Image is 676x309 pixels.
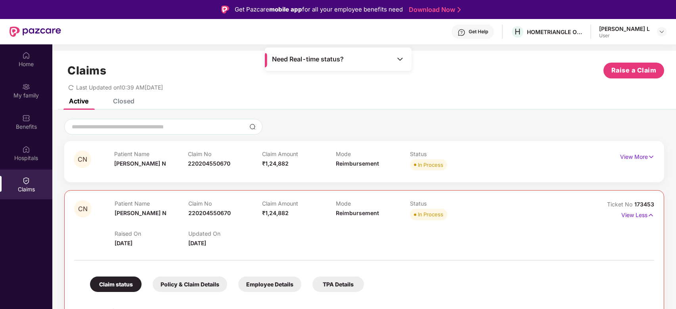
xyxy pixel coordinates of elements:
[153,277,227,292] div: Policy & Claim Details
[113,97,134,105] div: Closed
[410,151,484,157] p: Status
[269,6,302,13] strong: mobile app
[249,124,256,130] img: svg+xml;base64,PHN2ZyBpZD0iU2VhcmNoLTMyeDMyIiB4bWxucz0iaHR0cDovL3d3dy53My5vcmcvMjAwMC9zdmciIHdpZH...
[262,151,336,157] p: Claim Amount
[22,177,30,185] img: svg+xml;base64,PHN2ZyBpZD0iQ2xhaW0iIHhtbG5zPSJodHRwOi8vd3d3LnczLm9yZy8yMDAwL3N2ZyIgd2lkdGg9IjIwIi...
[409,6,458,14] a: Download Now
[188,210,231,216] span: 220204550670
[76,84,163,91] span: Last Updated on 10:39 AM[DATE]
[188,151,262,157] p: Claim No
[620,151,655,161] p: View More
[22,145,30,153] img: svg+xml;base64,PHN2ZyBpZD0iSG9zcGl0YWxzIiB4bWxucz0iaHR0cDovL3d3dy53My5vcmcvMjAwMC9zdmciIHdpZHRoPS...
[607,201,634,208] span: Ticket No
[469,29,488,35] div: Get Help
[396,55,404,63] img: Toggle Icon
[67,64,106,77] h1: Claims
[238,277,301,292] div: Employee Details
[515,27,521,36] span: H
[336,210,379,216] span: Reimbursement
[188,160,230,167] span: 220204550670
[22,114,30,122] img: svg+xml;base64,PHN2ZyBpZD0iQmVuZWZpdHMiIHhtbG5zPSJodHRwOi8vd3d3LnczLm9yZy8yMDAwL3N2ZyIgd2lkdGg9Ij...
[647,211,654,219] img: svg+xml;base64,PHN2ZyB4bWxucz0iaHR0cDovL3d3dy53My5vcmcvMjAwMC9zdmciIHdpZHRoPSIxNyIgaGVpZ2h0PSIxNy...
[22,51,30,59] img: svg+xml;base64,PHN2ZyBpZD0iSG9tZSIgeG1sbnM9Imh0dHA6Ly93d3cudzMub3JnLzIwMDAvc3ZnIiB3aWR0aD0iMjAiIG...
[10,27,61,37] img: New Pazcare Logo
[235,5,403,14] div: Get Pazcare for all your employee benefits need
[458,6,461,14] img: Stroke
[262,160,289,167] span: ₹1,24,882
[114,160,166,167] span: [PERSON_NAME] N
[115,240,132,246] span: [DATE]
[527,28,582,36] div: HOMETRIANGLE ONLINE SERVICES PRIVATE LIMITED
[221,6,229,13] img: Logo
[603,63,664,78] button: Raise a Claim
[188,200,262,207] p: Claim No
[312,277,364,292] div: TPA Details
[114,151,188,157] p: Patient Name
[599,32,650,39] div: User
[68,84,74,91] span: redo
[648,153,655,161] img: svg+xml;base64,PHN2ZyB4bWxucz0iaHR0cDovL3d3dy53My5vcmcvMjAwMC9zdmciIHdpZHRoPSIxNyIgaGVpZ2h0PSIxNy...
[115,230,188,237] p: Raised On
[78,206,88,212] span: CN
[599,25,650,32] div: [PERSON_NAME] L
[634,201,654,208] span: 173453
[262,210,289,216] span: ₹1,24,882
[418,210,443,218] div: In Process
[611,65,657,75] span: Raise a Claim
[188,230,262,237] p: Updated On
[90,277,142,292] div: Claim status
[410,200,484,207] p: Status
[336,151,410,157] p: Mode
[262,200,336,207] p: Claim Amount
[621,209,654,219] p: View Less
[78,156,87,163] span: CN
[458,29,465,36] img: svg+xml;base64,PHN2ZyBpZD0iSGVscC0zMngzMiIgeG1sbnM9Imh0dHA6Ly93d3cudzMub3JnLzIwMDAvc3ZnIiB3aWR0aD...
[115,210,167,216] span: [PERSON_NAME] N
[336,200,410,207] p: Mode
[336,160,379,167] span: Reimbursement
[69,97,88,105] div: Active
[272,55,344,63] span: Need Real-time status?
[418,161,443,169] div: In Process
[188,240,206,246] span: [DATE]
[115,200,188,207] p: Patient Name
[22,83,30,91] img: svg+xml;base64,PHN2ZyB3aWR0aD0iMjAiIGhlaWdodD0iMjAiIHZpZXdCb3g9IjAgMCAyMCAyMCIgZmlsbD0ibm9uZSIgeG...
[659,29,665,35] img: svg+xml;base64,PHN2ZyBpZD0iRHJvcGRvd24tMzJ4MzIiIHhtbG5zPSJodHRwOi8vd3d3LnczLm9yZy8yMDAwL3N2ZyIgd2...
